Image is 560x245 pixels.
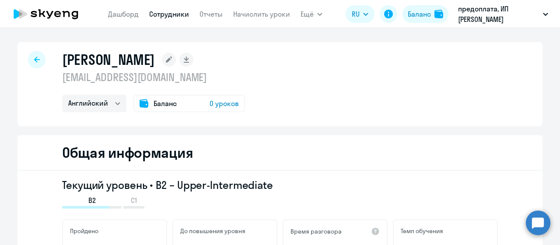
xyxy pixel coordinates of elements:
[180,227,245,235] h5: До повышения уровня
[62,70,245,84] p: [EMAIL_ADDRESS][DOMAIN_NAME]
[210,98,239,109] span: 0 уроков
[88,195,96,205] span: B2
[434,10,443,18] img: balance
[290,227,342,235] h5: Время разговора
[131,195,137,205] span: C1
[301,5,322,23] button: Ещё
[346,5,374,23] button: RU
[62,51,155,68] h1: [PERSON_NAME]
[154,98,177,109] span: Баланс
[454,4,553,25] button: предоплата, ИП [PERSON_NAME]
[149,10,189,18] a: Сотрудники
[458,4,539,25] p: предоплата, ИП [PERSON_NAME]
[352,9,360,19] span: RU
[199,10,223,18] a: Отчеты
[70,227,98,235] h5: Пройдено
[62,144,193,161] h2: Общая информация
[108,10,139,18] a: Дашборд
[408,9,431,19] div: Баланс
[301,9,314,19] span: Ещё
[62,178,498,192] h3: Текущий уровень • B2 – Upper-Intermediate
[402,5,448,23] button: Балансbalance
[401,227,443,235] h5: Темп обучения
[233,10,290,18] a: Начислить уроки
